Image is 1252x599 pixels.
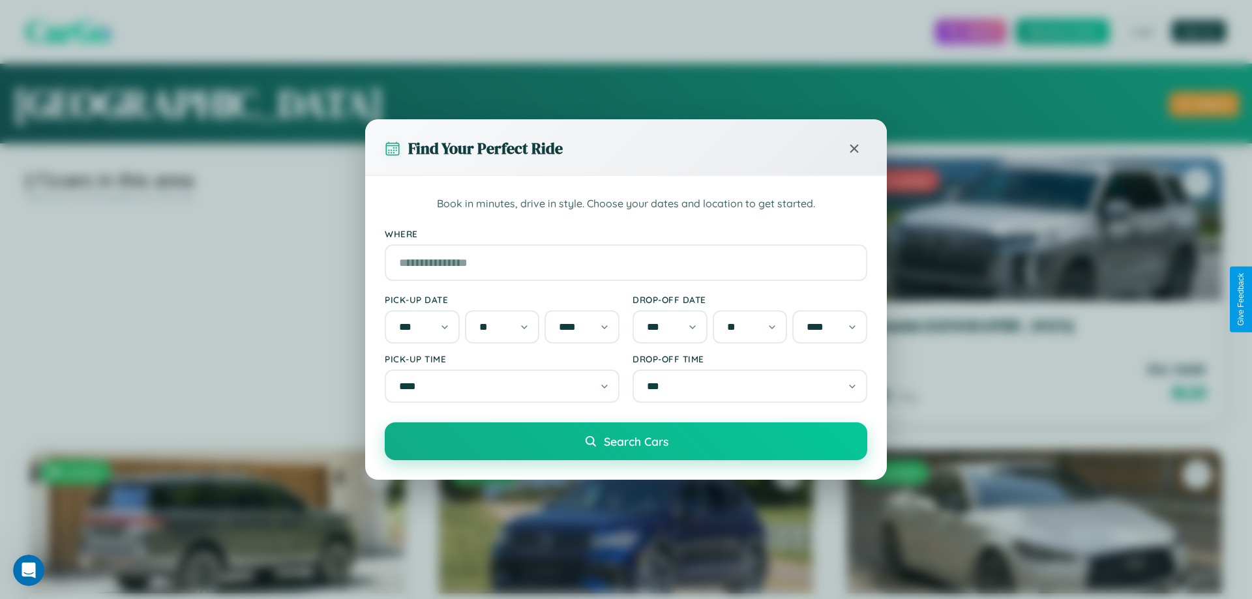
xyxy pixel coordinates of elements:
label: Pick-up Time [385,353,619,364]
h3: Find Your Perfect Ride [408,138,563,159]
button: Search Cars [385,422,867,460]
label: Pick-up Date [385,294,619,305]
span: Search Cars [604,434,668,448]
label: Drop-off Date [633,294,867,305]
label: Where [385,228,867,239]
p: Book in minutes, drive in style. Choose your dates and location to get started. [385,196,867,212]
label: Drop-off Time [633,353,867,364]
